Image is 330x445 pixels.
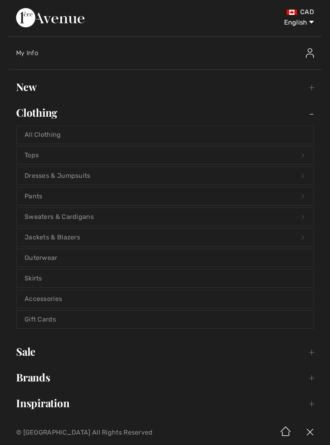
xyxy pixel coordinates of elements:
[306,48,314,58] img: My Info
[19,6,35,13] span: Help
[8,343,322,361] a: Sale
[16,290,313,308] a: Accessories
[16,430,194,435] p: © [GEOGRAPHIC_DATA] All Rights Reserved
[16,187,313,205] a: Pants
[8,420,322,438] a: Live
[16,208,313,226] a: Sweaters & Cardigans
[16,229,313,246] a: Jackets & Blazers
[16,126,313,144] a: All Clothing
[8,369,322,386] a: Brands
[16,167,313,185] a: Dresses & Jumpsuits
[16,146,313,164] a: Tops
[195,8,314,16] div: CAD
[298,420,322,445] img: X
[16,49,38,57] span: My Info
[274,420,298,445] img: Home
[16,8,85,27] img: 1ère Avenue
[16,270,313,287] a: Skirts
[8,78,322,96] a: New
[8,394,322,412] a: Inspiration
[8,104,322,122] a: Clothing
[16,249,313,267] a: Outerwear
[16,311,313,328] a: Gift Cards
